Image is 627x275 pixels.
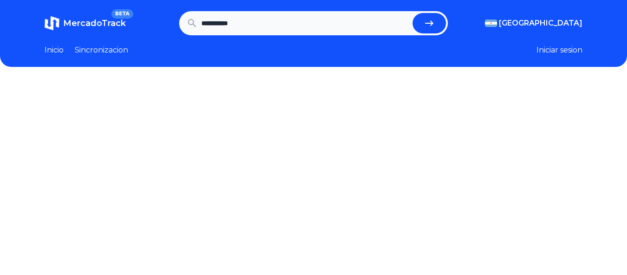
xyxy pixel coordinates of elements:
span: BETA [111,9,133,19]
button: Iniciar sesion [537,45,582,56]
a: Inicio [45,45,64,56]
img: Argentina [485,20,497,27]
span: [GEOGRAPHIC_DATA] [499,18,582,29]
a: Sincronizacion [75,45,128,56]
img: MercadoTrack [45,16,59,31]
button: [GEOGRAPHIC_DATA] [485,18,582,29]
span: MercadoTrack [63,18,126,28]
a: MercadoTrackBETA [45,16,126,31]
